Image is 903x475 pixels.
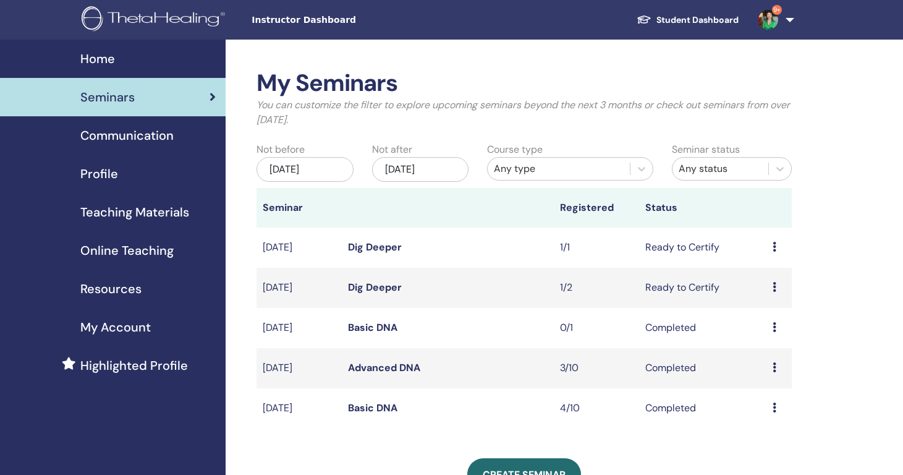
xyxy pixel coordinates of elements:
[348,241,402,254] a: Dig Deeper
[256,98,792,127] p: You can customize the filter to explore upcoming seminars beyond the next 3 months or check out s...
[80,49,115,68] span: Home
[554,188,638,228] th: Registered
[554,268,638,308] td: 1/2
[372,142,412,157] label: Not after
[80,356,188,375] span: Highlighted Profile
[256,268,341,308] td: [DATE]
[80,318,151,336] span: My Account
[639,348,766,388] td: Completed
[80,88,135,106] span: Seminars
[639,388,766,429] td: Completed
[256,308,341,348] td: [DATE]
[679,161,762,176] div: Any status
[256,228,341,268] td: [DATE]
[554,308,638,348] td: 0/1
[639,308,766,348] td: Completed
[80,280,142,298] span: Resources
[80,165,118,183] span: Profile
[348,321,397,334] a: Basic DNA
[256,388,341,429] td: [DATE]
[82,6,229,34] img: logo.png
[372,157,469,182] div: [DATE]
[639,228,766,268] td: Ready to Certify
[80,126,174,145] span: Communication
[487,142,543,157] label: Course type
[348,401,397,414] a: Basic DNA
[639,188,766,228] th: Status
[758,10,778,30] img: default.jpg
[256,142,305,157] label: Not before
[256,348,341,388] td: [DATE]
[256,157,354,182] div: [DATE]
[252,14,437,27] span: Instructor Dashboard
[627,9,748,32] a: Student Dashboard
[672,142,740,157] label: Seminar status
[554,228,638,268] td: 1/1
[80,241,174,260] span: Online Teaching
[80,203,189,221] span: Teaching Materials
[256,69,792,98] h2: My Seminars
[256,188,341,228] th: Seminar
[554,348,638,388] td: 3/10
[348,361,420,374] a: Advanced DNA
[637,14,651,25] img: graduation-cap-white.svg
[554,388,638,429] td: 4/10
[494,161,624,176] div: Any type
[639,268,766,308] td: Ready to Certify
[348,281,402,294] a: Dig Deeper
[772,5,782,15] span: 9+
